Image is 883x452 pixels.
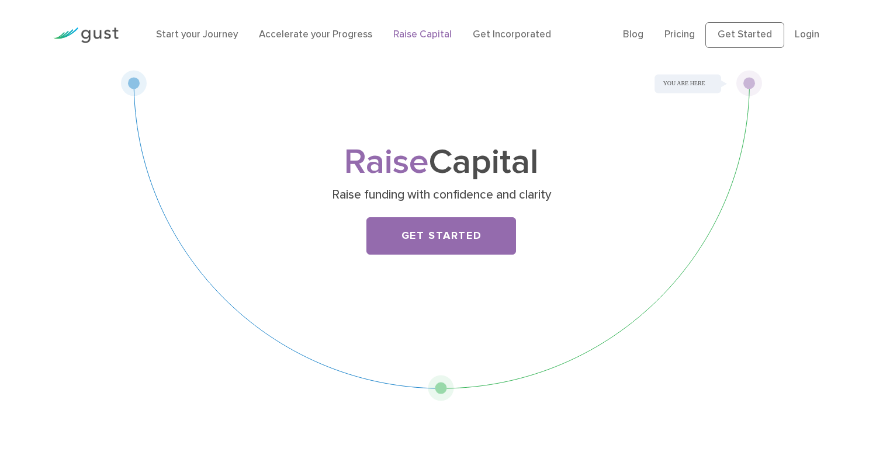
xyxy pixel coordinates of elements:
[259,29,372,40] a: Accelerate your Progress
[623,29,643,40] a: Blog
[795,29,819,40] a: Login
[156,29,238,40] a: Start your Journey
[473,29,551,40] a: Get Incorporated
[664,29,695,40] a: Pricing
[344,141,429,183] span: Raise
[393,29,452,40] a: Raise Capital
[210,147,672,179] h1: Capital
[366,217,516,255] a: Get Started
[53,27,119,43] img: Gust Logo
[215,187,668,203] p: Raise funding with confidence and clarity
[705,22,784,48] a: Get Started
